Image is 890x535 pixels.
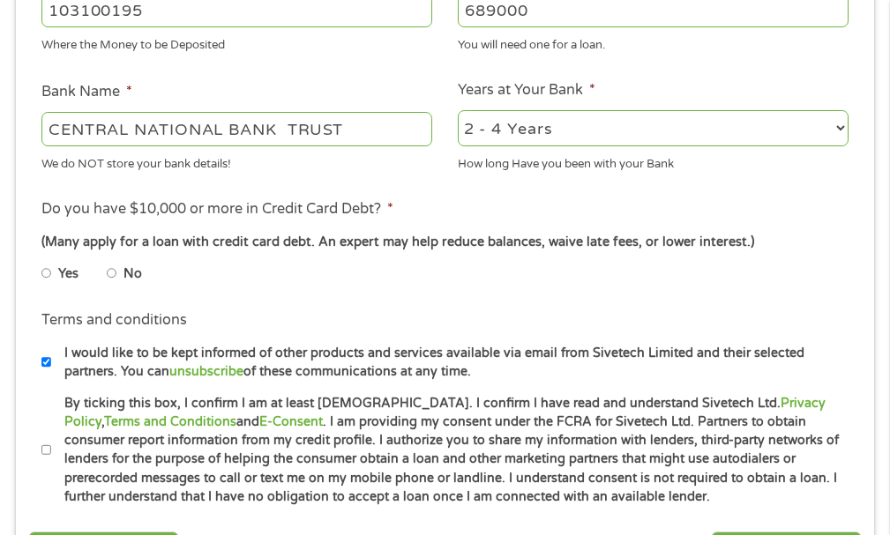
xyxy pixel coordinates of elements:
[41,200,393,219] label: Do you have $10,000 or more in Credit Card Debt?
[41,233,849,252] div: (Many apply for a loan with credit card debt. An expert may help reduce balances, waive late fees...
[458,81,595,100] label: Years at Your Bank
[41,149,432,173] div: We do NOT store your bank details!
[41,30,432,54] div: Where the Money to be Deposited
[458,30,849,54] div: You will need one for a loan.
[123,264,142,284] label: No
[51,344,855,382] label: I would like to be kept informed of other products and services available via email from Sivetech...
[259,414,323,429] a: E-Consent
[458,149,849,173] div: How long Have you been with your Bank
[41,83,132,101] label: Bank Name
[104,414,236,429] a: Terms and Conditions
[169,364,243,379] a: unsubscribe
[41,311,187,330] label: Terms and conditions
[51,394,855,507] label: By ticking this box, I confirm I am at least [DEMOGRAPHIC_DATA]. I confirm I have read and unders...
[58,264,79,284] label: Yes
[64,396,826,429] a: Privacy Policy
